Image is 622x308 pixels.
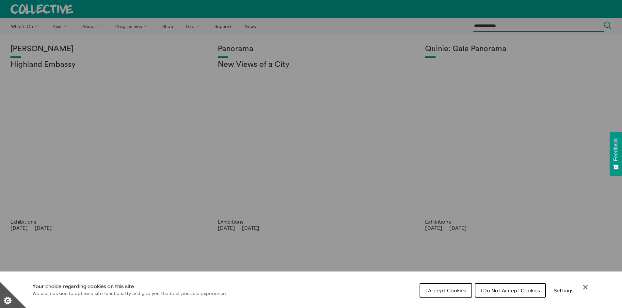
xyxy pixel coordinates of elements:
span: I Accept Cookies [425,287,466,294]
button: Settings [549,284,579,297]
p: We use cookies to optimise site functionality and give you the best possible experience. [33,290,227,297]
button: I Do Not Accept Cookies [475,283,546,298]
button: Feedback - Show survey [610,132,622,176]
button: I Accept Cookies [420,283,472,298]
h1: Your choice regarding cookies on this site [33,282,227,290]
button: Close Cookie Control [582,283,589,291]
span: I Do Not Accept Cookies [481,287,540,294]
span: Settings [554,287,574,294]
span: Feedback [613,138,619,161]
